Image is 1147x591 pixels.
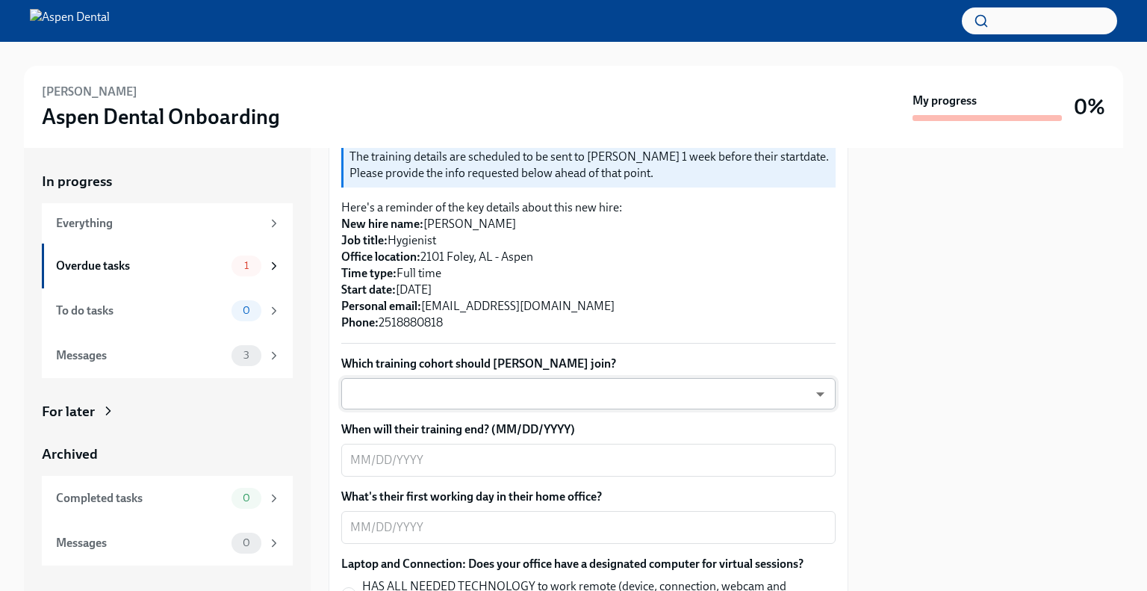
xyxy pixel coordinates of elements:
p: The training details are scheduled to be sent to [PERSON_NAME] 1 week before their startdate. Ple... [349,149,830,182]
strong: Job title: [341,233,388,247]
label: Which training cohort should [PERSON_NAME] join? [341,356,836,372]
a: Completed tasks0 [42,476,293,521]
label: What's their first working day in their home office? [341,489,836,505]
strong: My progress [913,93,977,109]
a: Archived [42,445,293,464]
div: Messages [56,535,226,551]
div: ​ [341,378,836,409]
h3: 0% [1074,93,1105,120]
div: For later [42,402,95,421]
a: In progress [42,172,293,191]
div: Everything [56,215,261,232]
a: Overdue tasks1 [42,244,293,288]
span: 1 [235,260,258,271]
div: Overdue tasks [56,258,226,274]
img: Aspen Dental [30,9,110,33]
span: 0 [234,537,259,548]
strong: Personal email: [341,299,421,313]
a: Everything [42,203,293,244]
a: For later [42,402,293,421]
a: To do tasks0 [42,288,293,333]
a: Messages0 [42,521,293,566]
strong: Start date: [341,282,396,297]
label: Laptop and Connection: Does your office have a designated computer for virtual sessions? [341,556,836,572]
a: Messages3 [42,333,293,378]
span: 0 [234,305,259,316]
strong: Phone: [341,315,379,329]
div: Messages [56,347,226,364]
h3: Aspen Dental Onboarding [42,103,280,130]
strong: Time type: [341,266,397,280]
strong: Office location: [341,250,420,264]
div: To do tasks [56,303,226,319]
h6: [PERSON_NAME] [42,84,137,100]
div: Completed tasks [56,490,226,507]
span: 3 [234,350,258,361]
label: When will their training end? (MM/DD/YYYY) [341,421,836,438]
p: Here's a reminder of the key details about this new hire: [PERSON_NAME] Hygienist 2101 Foley, AL ... [341,199,836,331]
strong: New hire name: [341,217,423,231]
span: 0 [234,492,259,504]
